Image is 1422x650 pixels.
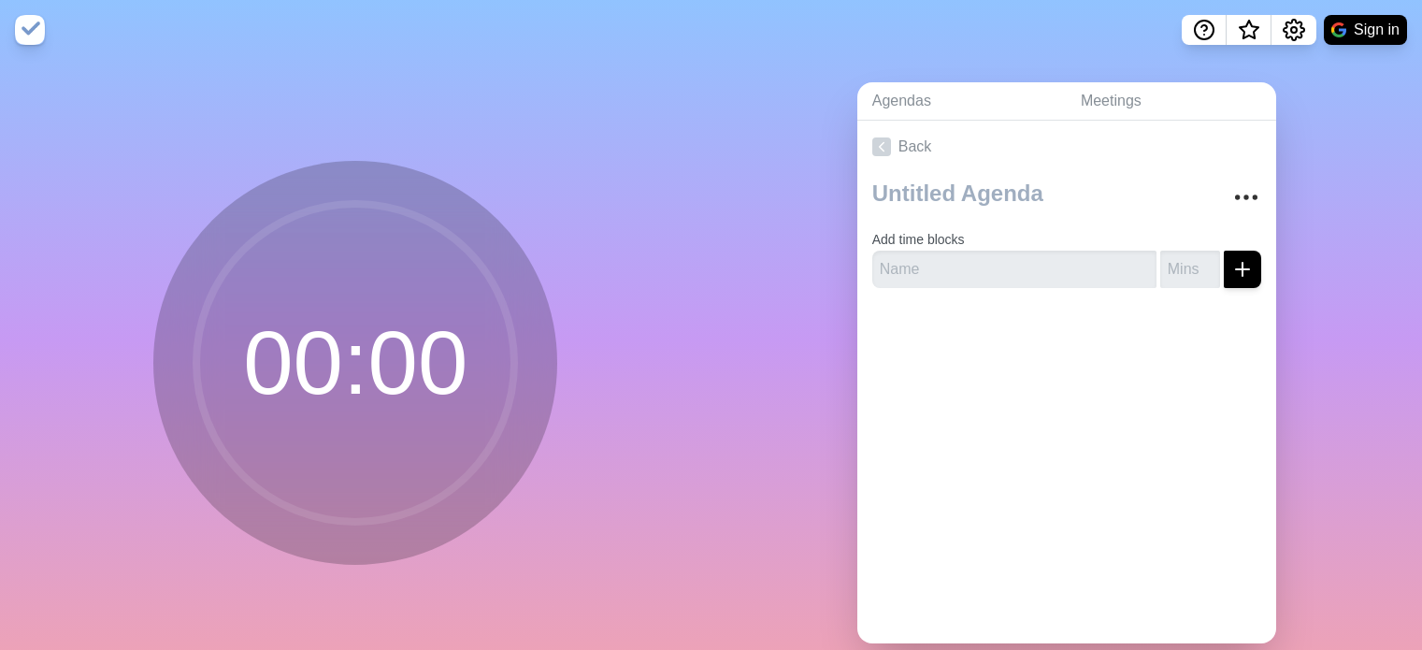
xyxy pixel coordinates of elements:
a: Agendas [857,82,1066,121]
button: More [1228,179,1265,216]
img: google logo [1331,22,1346,37]
button: Settings [1271,15,1316,45]
img: timeblocks logo [15,15,45,45]
a: Back [857,121,1276,173]
label: Add time blocks [872,232,965,247]
button: What’s new [1227,15,1271,45]
input: Name [872,251,1156,288]
input: Mins [1160,251,1220,288]
a: Meetings [1066,82,1276,121]
button: Help [1182,15,1227,45]
button: Sign in [1324,15,1407,45]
